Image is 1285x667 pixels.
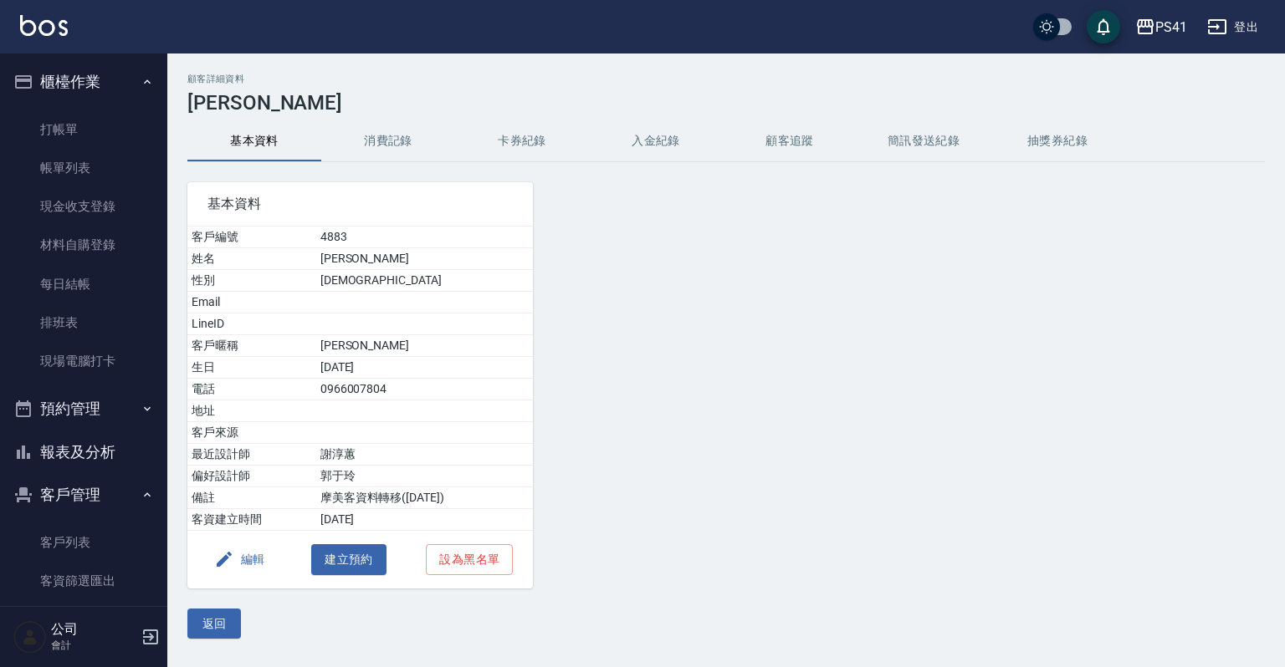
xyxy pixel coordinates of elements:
td: 備註 [187,487,316,509]
a: 現金收支登錄 [7,187,161,226]
a: 帳單列表 [7,149,161,187]
td: 姓名 [187,248,316,270]
td: [DATE] [316,509,534,531]
button: 預約管理 [7,387,161,430]
td: 客戶編號 [187,227,316,248]
img: Logo [20,15,68,36]
img: Person [13,620,47,654]
td: 0966007804 [316,379,534,400]
div: PS41 [1155,17,1187,38]
h3: [PERSON_NAME] [187,91,1265,115]
a: 排班表 [7,303,161,342]
a: 卡券管理 [7,600,161,639]
button: 卡券紀錄 [455,121,589,161]
td: 客戶暱稱 [187,335,316,357]
td: 生日 [187,357,316,379]
a: 客戶列表 [7,523,161,562]
button: save [1087,10,1120,43]
a: 材料自購登錄 [7,226,161,264]
button: 建立預約 [311,544,387,575]
td: [PERSON_NAME] [316,335,534,357]
td: 摩美客資料轉移([DATE]) [316,487,534,509]
h5: 公司 [51,621,136,638]
button: 返回 [187,608,241,639]
td: LineID [187,313,316,335]
a: 打帳單 [7,110,161,149]
span: 基本資料 [207,196,513,212]
button: 簡訊發送紀錄 [857,121,991,161]
button: 客戶管理 [7,473,161,517]
button: 抽獎券紀錄 [991,121,1124,161]
button: PS41 [1129,10,1194,44]
td: 客資建立時間 [187,509,316,531]
td: Email [187,292,316,313]
td: 客戶來源 [187,422,316,444]
td: 謝淳蕙 [316,444,534,466]
a: 客資篩選匯出 [7,562,161,600]
button: 基本資料 [187,121,321,161]
td: 電話 [187,379,316,400]
button: 報表及分析 [7,430,161,474]
button: 設為黑名單 [426,544,513,575]
a: 現場電腦打卡 [7,342,161,380]
p: 會計 [51,638,136,653]
td: 郭于玲 [316,466,534,487]
td: 最近設計師 [187,444,316,466]
td: [DEMOGRAPHIC_DATA] [316,270,534,292]
button: 入金紀錄 [589,121,723,161]
td: [DATE] [316,357,534,379]
td: 地址 [187,400,316,422]
button: 消費記錄 [321,121,455,161]
td: 偏好設計師 [187,466,316,487]
td: 4883 [316,227,534,248]
td: [PERSON_NAME] [316,248,534,270]
button: 編輯 [207,544,272,575]
button: 顧客追蹤 [723,121,857,161]
button: 登出 [1201,12,1265,43]
h2: 顧客詳細資料 [187,74,1265,84]
td: 性別 [187,270,316,292]
button: 櫃檯作業 [7,60,161,104]
a: 每日結帳 [7,265,161,303]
